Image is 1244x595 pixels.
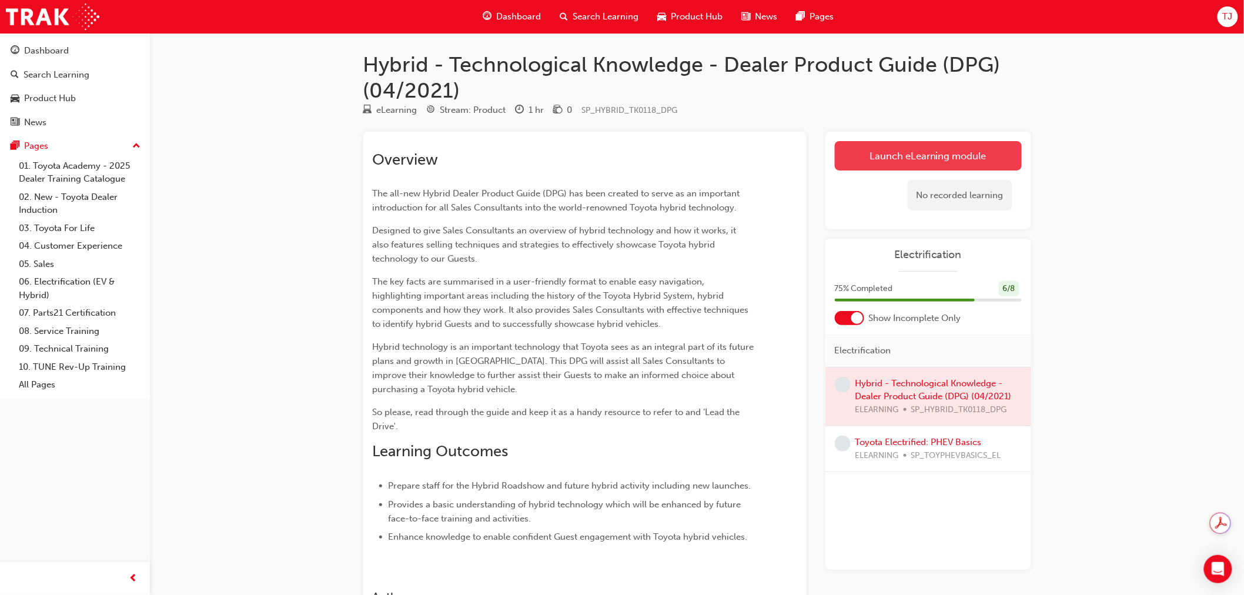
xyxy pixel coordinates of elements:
[483,9,492,24] span: guage-icon
[5,38,145,135] button: DashboardSearch LearningProduct HubNews
[14,340,145,358] a: 09. Technical Training
[755,10,778,24] span: News
[999,281,1019,297] div: 6 / 8
[516,105,524,116] span: clock-icon
[516,103,544,118] div: Duration
[24,92,76,105] div: Product Hub
[5,64,145,86] a: Search Learning
[14,376,145,394] a: All Pages
[835,377,851,393] span: learningRecordVerb_NONE-icon
[373,151,439,169] span: Overview
[742,9,751,24] span: news-icon
[14,255,145,273] a: 05. Sales
[6,4,99,30] img: Trak
[908,180,1012,211] div: No recorded learning
[551,5,648,29] a: search-iconSearch Learning
[11,46,19,56] span: guage-icon
[373,342,757,395] span: Hybrid technology is an important technology that Toyota sees as an integral part of its future p...
[14,358,145,376] a: 10. TUNE Rev-Up Training
[389,532,748,542] span: Enhance knowledge to enable confident Guest engagement with Toyota hybrid vehicles.
[474,5,551,29] a: guage-iconDashboard
[835,141,1022,171] a: Launch eLearning module
[560,9,569,24] span: search-icon
[835,248,1022,262] a: Electrification
[373,188,743,213] span: The all-new Hybrid Dealer Product Guide (DPG) has been created to serve as an important introduct...
[363,52,1031,103] h1: Hybrid - Technological Knowledge - Dealer Product Guide (DPG) (04/2021)
[567,103,573,117] div: 0
[24,44,69,58] div: Dashboard
[648,5,733,29] a: car-iconProduct Hub
[855,437,982,447] a: Toyota Electrified: PHEV Basics
[427,103,506,118] div: Stream
[14,188,145,219] a: 02. New - Toyota Dealer Induction
[14,157,145,188] a: 01. Toyota Academy - 2025 Dealer Training Catalogue
[835,344,891,357] span: Electrification
[11,141,19,152] span: pages-icon
[363,105,372,116] span: learningResourceType_ELEARNING-icon
[24,139,48,153] div: Pages
[373,276,751,329] span: The key facts are summarised in a user-friendly format to enable easy navigation, highlighting im...
[5,88,145,109] a: Product Hub
[1223,10,1233,24] span: TJ
[554,105,563,116] span: money-icon
[11,118,19,128] span: news-icon
[373,407,743,432] span: So please, read through the guide and keep it as a handy resource to refer to and ‘Lead the Drive'.
[14,237,145,255] a: 04. Customer Experience
[11,70,19,81] span: search-icon
[14,219,145,238] a: 03. Toyota For Life
[373,225,739,264] span: Designed to give Sales Consultants an overview of hybrid technology and how it works, it also fea...
[14,322,145,340] a: 08. Service Training
[855,449,899,463] span: ELEARNING
[1204,555,1232,583] div: Open Intercom Messenger
[389,480,751,491] span: Prepare staff for the Hybrid Roadshow and future hybrid activity including new launches.
[1218,6,1238,27] button: TJ
[5,112,145,133] a: News
[377,103,417,117] div: eLearning
[5,135,145,157] button: Pages
[582,105,678,115] span: Learning resource code
[14,273,145,304] a: 06. Electrification (EV & Hybrid)
[440,103,506,117] div: Stream: Product
[810,10,834,24] span: Pages
[497,10,541,24] span: Dashboard
[24,68,89,82] div: Search Learning
[671,10,723,24] span: Product Hub
[529,103,544,117] div: 1 hr
[835,436,851,452] span: learningRecordVerb_NONE-icon
[787,5,844,29] a: pages-iconPages
[389,499,744,524] span: Provides a basic understanding of hybrid technology which will be enhanced by future face-to-face...
[14,304,145,322] a: 07. Parts21 Certification
[132,139,141,154] span: up-icon
[129,571,138,586] span: prev-icon
[11,93,19,104] span: car-icon
[5,40,145,62] a: Dashboard
[835,282,893,296] span: 75 % Completed
[24,116,46,129] div: News
[911,449,1001,463] span: SP_TOYPHEVBASICS_EL
[363,103,417,118] div: Type
[373,442,509,460] span: Learning Outcomes
[733,5,787,29] a: news-iconNews
[573,10,639,24] span: Search Learning
[797,9,805,24] span: pages-icon
[427,105,436,116] span: target-icon
[869,312,961,325] span: Show Incomplete Only
[658,9,667,24] span: car-icon
[554,103,573,118] div: Price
